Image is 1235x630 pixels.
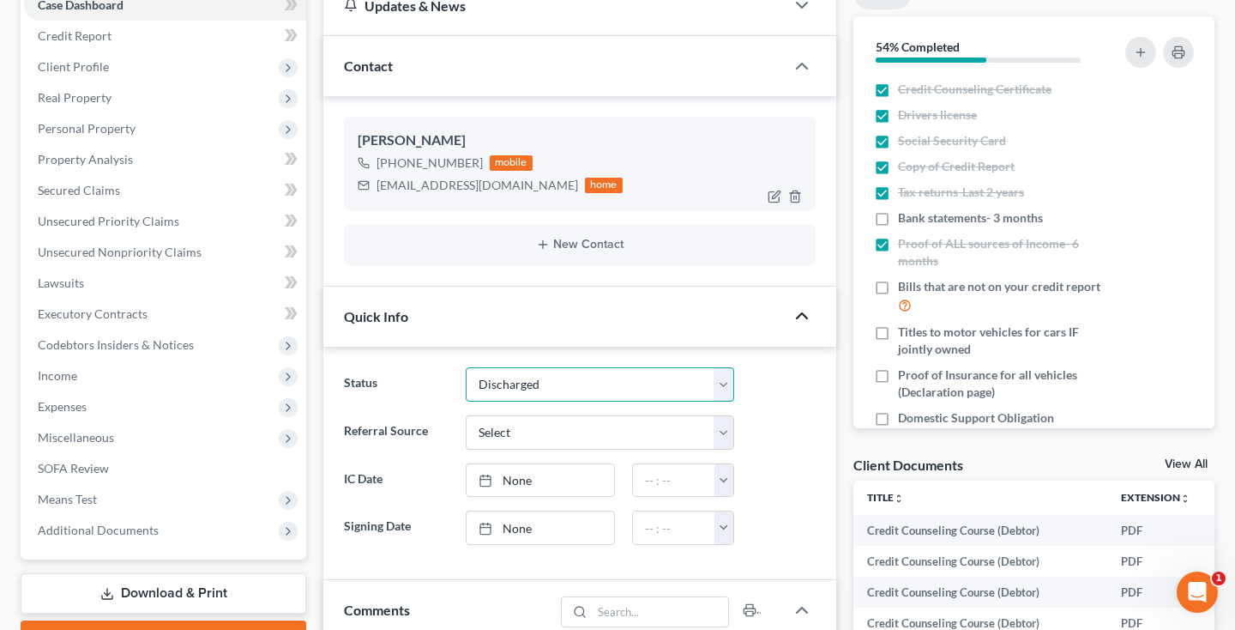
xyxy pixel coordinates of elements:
a: None [467,464,614,497]
a: Download & Print [21,573,306,614]
span: Comments [344,602,410,618]
span: Bills that are not on your credit report [898,278,1100,295]
div: home [585,178,623,193]
span: Income [38,368,77,383]
span: Lawsuits [38,276,84,290]
td: PDF [1107,577,1204,608]
span: SOFA Review [38,461,109,476]
div: [EMAIL_ADDRESS][DOMAIN_NAME] [377,177,578,194]
button: New Contact [358,238,802,251]
span: Client Profile [38,59,109,74]
a: Lawsuits [24,268,306,299]
span: Social Security Card [898,132,1006,149]
div: [PHONE_NUMBER] [377,154,483,172]
a: Unsecured Priority Claims [24,206,306,237]
a: Titleunfold_more [867,491,904,504]
span: Miscellaneous [38,430,114,445]
i: unfold_more [1180,494,1190,504]
i: unfold_more [894,494,904,504]
a: Credit Report [24,21,306,51]
td: Credit Counseling Course (Debtor) [853,515,1107,546]
div: mobile [490,155,533,171]
input: -- : -- [633,464,714,497]
a: Extensionunfold_more [1121,491,1190,504]
a: Executory Contracts [24,299,306,330]
label: Status [335,367,457,402]
span: Bank statements- 3 months [898,209,1043,227]
a: Unsecured Nonpriority Claims [24,237,306,268]
span: Proof of Insurance for all vehicles (Declaration page) [898,366,1110,401]
span: 1 [1212,572,1226,585]
span: Proof of ALL sources of Income- 6 months [898,235,1110,270]
span: Unsecured Nonpriority Claims [38,245,202,259]
label: Signing Date [335,511,457,545]
a: View All [1165,458,1208,470]
span: Drivers license [898,106,977,124]
a: None [467,512,614,544]
span: Property Analysis [38,152,133,167]
span: Codebtors Insiders & Notices [38,337,194,352]
input: -- : -- [633,512,714,544]
span: Copy of Credit Report [898,158,1015,175]
span: Tax returns-Last 2 years [898,184,1024,201]
span: Credit Report [38,28,111,43]
span: Credit Counseling Certificate [898,81,1051,98]
span: Contact [344,58,393,74]
span: Quick Info [344,308,408,324]
td: PDF [1107,546,1204,577]
span: Real Property [38,90,111,105]
span: Titles to motor vehicles for cars IF jointly owned [898,324,1110,358]
div: Client Documents [853,456,963,474]
div: [PERSON_NAME] [358,130,802,151]
td: PDF [1107,515,1204,546]
label: Referral Source [335,415,457,450]
iframe: Intercom live chat [1177,572,1218,613]
strong: 54% Completed [876,39,960,54]
span: Means Test [38,492,97,506]
span: Domestic Support Obligation Certificate if Child Support or Alimony is paid [898,409,1110,461]
span: Secured Claims [38,183,120,197]
span: Expenses [38,399,87,414]
span: Additional Documents [38,523,159,537]
td: Credit Counseling Course (Debtor) [853,546,1107,577]
span: Executory Contracts [38,306,148,321]
a: Property Analysis [24,144,306,175]
a: SOFA Review [24,453,306,484]
a: Secured Claims [24,175,306,206]
label: IC Date [335,463,457,498]
span: Personal Property [38,121,136,136]
span: Unsecured Priority Claims [38,214,179,228]
input: Search... [592,597,728,627]
td: Credit Counseling Course (Debtor) [853,577,1107,608]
